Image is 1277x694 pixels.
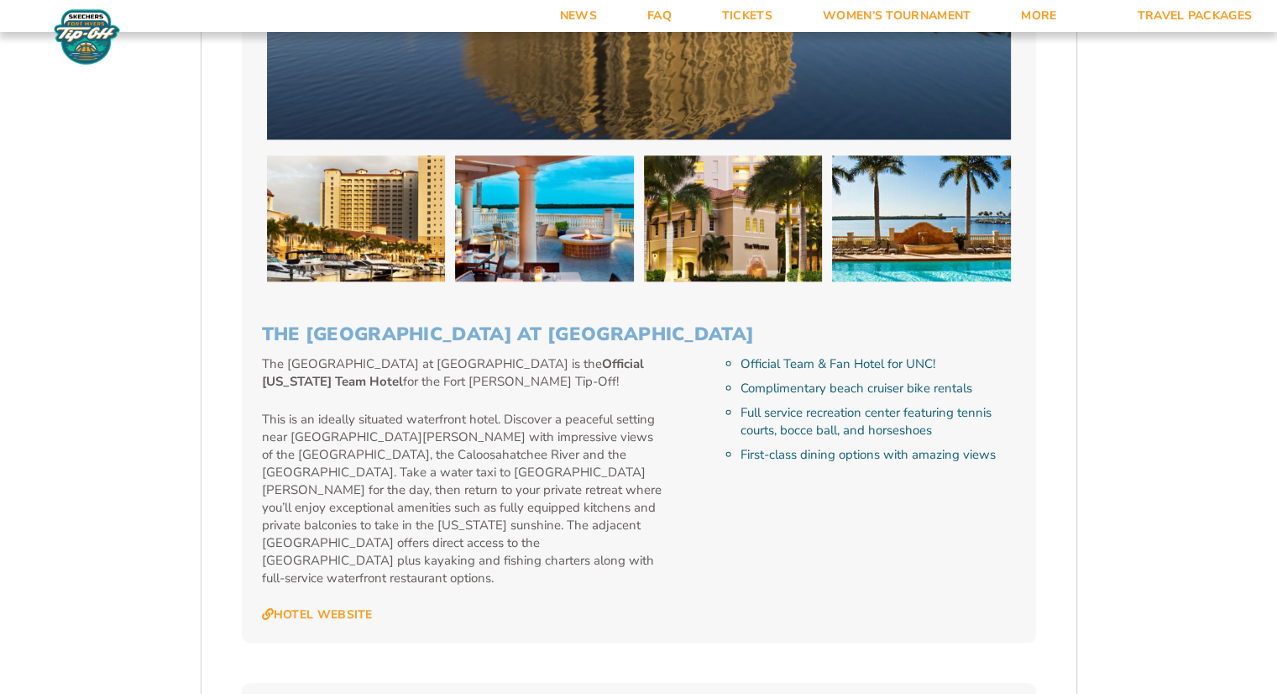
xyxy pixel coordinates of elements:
[262,323,1016,345] h3: The [GEOGRAPHIC_DATA] at [GEOGRAPHIC_DATA]
[644,155,823,281] img: The Westin Cape Coral Resort at Marina Village (2025 BEACH)
[262,355,644,390] strong: Official [US_STATE] Team Hotel
[741,380,1015,397] li: Complimentary beach cruiser bike rentals
[262,355,664,391] p: The [GEOGRAPHIC_DATA] at [GEOGRAPHIC_DATA] is the for the Fort [PERSON_NAME] Tip-Off!
[455,155,634,281] img: The Westin Cape Coral Resort at Marina Village (2025 BEACH)
[741,446,1015,464] li: First-class dining options with amazing views
[267,155,446,281] img: The Westin Cape Coral Resort at Marina Village (2025 BEACH)
[741,355,1015,373] li: Official Team & Fan Hotel for UNC!
[50,8,123,66] img: Fort Myers Tip-Off
[832,155,1011,281] img: The Westin Cape Coral Resort at Marina Village (2025 BEACH)
[262,607,373,623] a: Hotel Website
[262,411,664,587] p: This is an ideally situated waterfront hotel. Discover a peaceful setting near [GEOGRAPHIC_DATA][...
[741,404,1015,439] li: Full service recreation center featuring tennis courts, bocce ball, and horseshoes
